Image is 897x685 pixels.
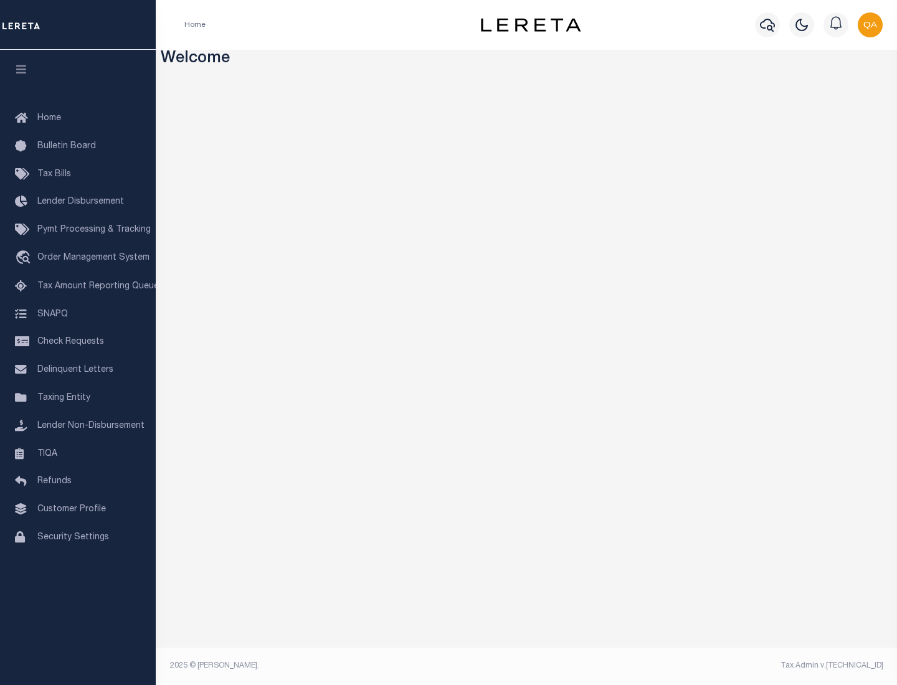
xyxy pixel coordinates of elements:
span: Taxing Entity [37,394,90,402]
span: Lender Non-Disbursement [37,422,145,430]
span: Tax Bills [37,170,71,179]
img: logo-dark.svg [481,18,581,32]
span: Bulletin Board [37,142,96,151]
span: Customer Profile [37,505,106,514]
span: Refunds [37,477,72,486]
h3: Welcome [161,50,893,69]
div: Tax Admin v.[TECHNICAL_ID] [536,660,883,671]
span: Pymt Processing & Tracking [37,225,151,234]
li: Home [184,19,206,31]
div: 2025 © [PERSON_NAME]. [161,660,527,671]
span: Tax Amount Reporting Queue [37,282,159,291]
span: Security Settings [37,533,109,542]
span: SNAPQ [37,309,68,318]
i: travel_explore [15,250,35,267]
span: Lender Disbursement [37,197,124,206]
span: Order Management System [37,253,149,262]
span: Delinquent Letters [37,366,113,374]
span: TIQA [37,449,57,458]
img: svg+xml;base64,PHN2ZyB4bWxucz0iaHR0cDovL3d3dy53My5vcmcvMjAwMC9zdmciIHBvaW50ZXItZXZlbnRzPSJub25lIi... [858,12,883,37]
span: Home [37,114,61,123]
span: Check Requests [37,338,104,346]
